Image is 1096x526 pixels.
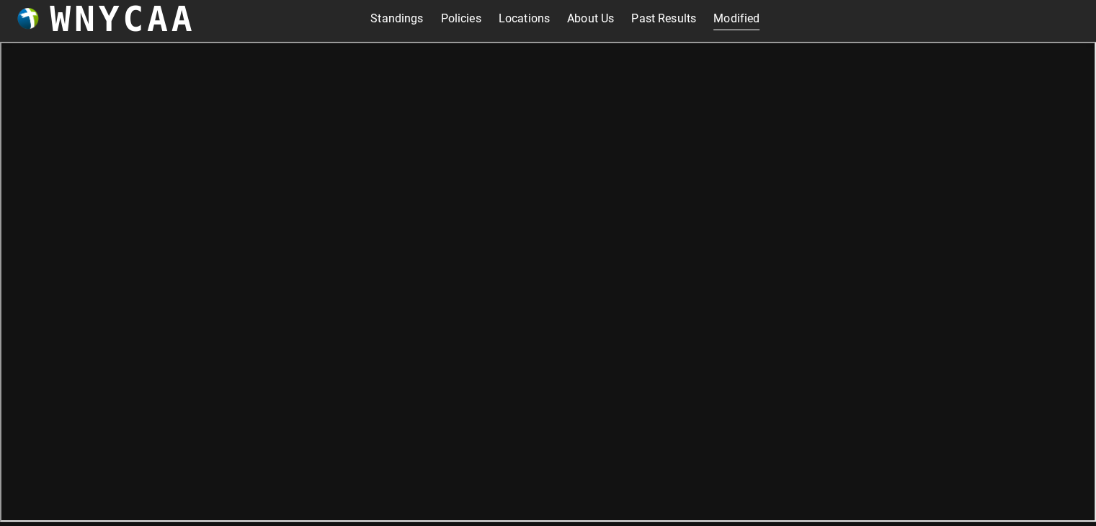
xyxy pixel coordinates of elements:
a: Locations [499,7,550,30]
a: Modified [713,7,759,30]
img: wnycaaBall.png [17,8,39,30]
a: About Us [567,7,614,30]
a: Past Results [631,7,696,30]
a: Standings [370,7,423,30]
a: Policies [441,7,481,30]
